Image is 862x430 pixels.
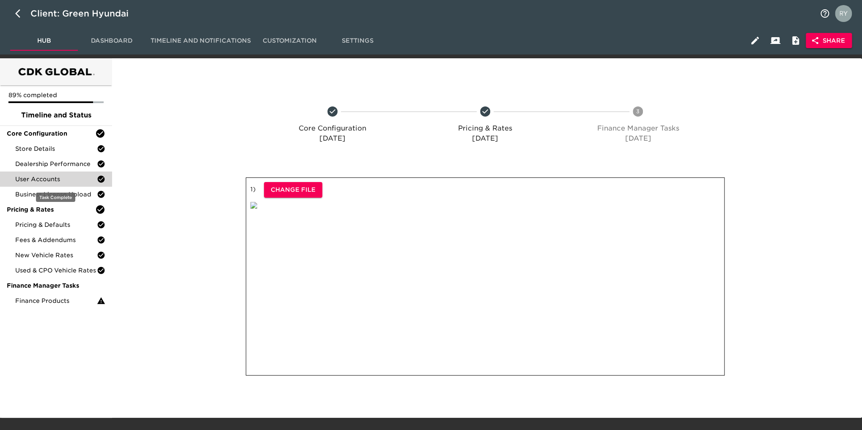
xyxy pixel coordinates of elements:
span: User Accounts [15,175,97,183]
p: Pricing & Rates [412,123,558,133]
p: [DATE] [259,133,405,144]
span: Business License Upload [15,190,97,199]
span: Timeline and Notifications [151,35,251,46]
button: Edit Hub [745,30,765,51]
span: Change File [271,185,316,195]
p: [DATE] [412,133,558,144]
div: Client: Green Hyundai [30,7,140,20]
span: Dashboard [83,35,140,46]
button: Share [806,33,852,49]
button: Client View [765,30,785,51]
span: Pricing & Rates [7,205,95,214]
span: Pricing & Defaults [15,220,97,229]
span: Share [813,35,845,46]
span: Store Details [15,144,97,153]
p: Core Configuration [259,123,405,133]
span: Finance Products [15,297,97,305]
button: Internal Notes and Comments [785,30,806,51]
span: Finance Manager Tasks [7,281,105,290]
span: Settings [329,35,386,46]
p: 89% completed [8,91,104,99]
text: 3 [636,108,640,114]
span: Fees & Addendums [15,236,97,244]
img: Profile [835,5,852,22]
span: Used & CPO Vehicle Rates [15,266,97,275]
span: New Vehicle Rates [15,251,97,259]
img: qkibX1zbU72zw90W6Gan%2FTemplates%2FRjS7uaFIXtg43HUzxvoG%2F3e51d9d6-1114-4229-a5bf-f5ca567b6beb.jpg [250,202,257,209]
span: Core Configuration [7,129,95,138]
div: 1 ) [246,177,725,376]
p: [DATE] [565,133,711,144]
span: Hub [15,35,73,46]
button: notifications [815,3,835,24]
span: Timeline and Status [7,110,105,120]
span: Customization [261,35,318,46]
span: Dealership Performance [15,160,97,168]
button: Change File [264,182,322,198]
p: Finance Manager Tasks [565,123,711,133]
